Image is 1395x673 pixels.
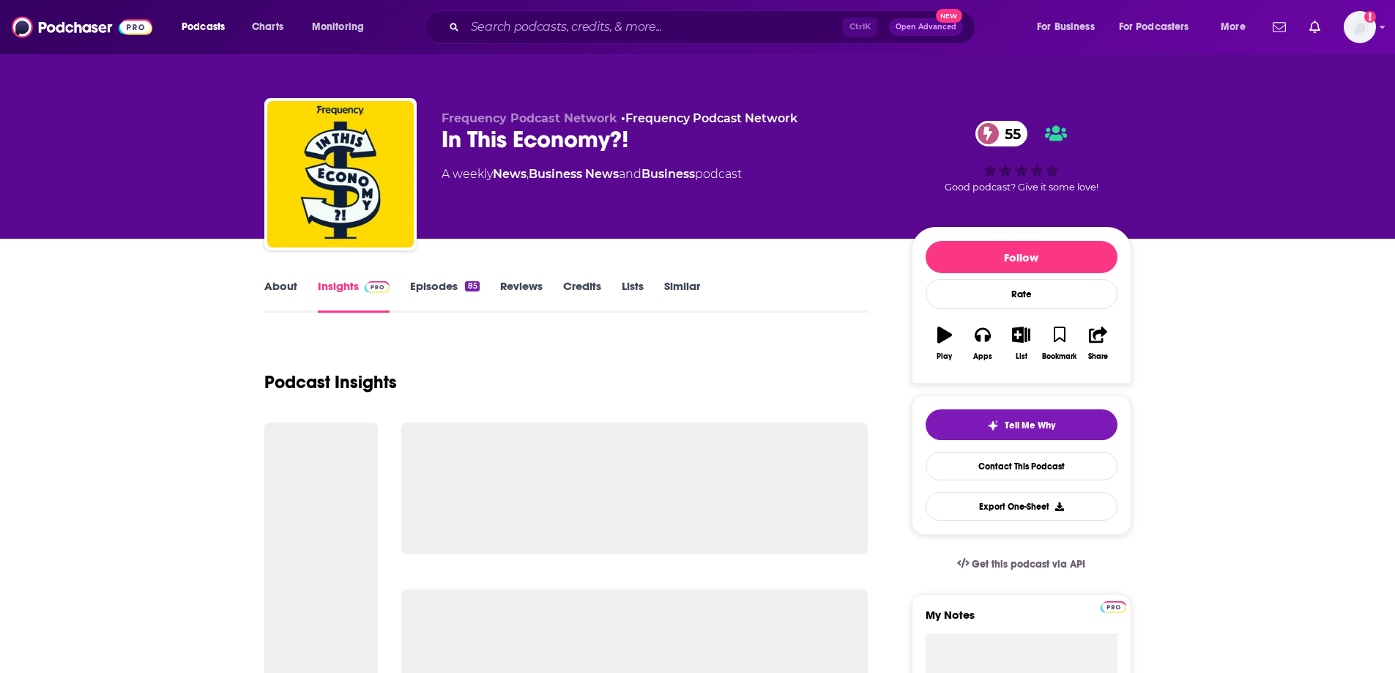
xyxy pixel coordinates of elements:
img: Podchaser Pro [1101,601,1126,613]
span: For Business [1037,17,1095,37]
img: User Profile [1344,11,1376,43]
img: Podchaser - Follow, Share and Rate Podcasts [12,13,152,41]
button: open menu [171,15,244,39]
button: Share [1079,317,1117,370]
span: Logged in as amaclellan [1344,11,1376,43]
div: Apps [973,352,992,361]
a: Credits [563,279,601,313]
div: Rate [926,279,1117,309]
div: Bookmark [1042,352,1076,361]
span: Ctrl K [843,18,877,37]
span: Charts [252,17,283,37]
button: Apps [964,317,1002,370]
span: • [621,111,797,125]
a: News [493,167,527,181]
span: 55 [990,121,1028,146]
a: Episodes85 [410,279,479,313]
button: open menu [1027,15,1113,39]
a: Contact This Podcast [926,452,1117,480]
svg: Add a profile image [1364,11,1376,23]
div: Play [937,352,952,361]
button: Open AdvancedNew [889,18,963,36]
a: Similar [664,279,700,313]
div: List [1016,352,1027,361]
label: My Notes [926,608,1117,633]
a: InsightsPodchaser Pro [318,279,390,313]
a: Frequency Podcast Network [625,111,797,125]
img: tell me why sparkle [987,420,999,431]
span: Get this podcast via API [972,558,1085,570]
button: open menu [302,15,383,39]
span: For Podcasters [1119,17,1189,37]
span: , [527,167,529,181]
div: A weekly podcast [442,166,742,183]
span: Podcasts [182,17,225,37]
span: Open Advanced [896,23,956,31]
div: Search podcasts, credits, & more... [439,10,989,44]
a: About [264,279,297,313]
a: Lists [622,279,644,313]
button: open menu [1210,15,1264,39]
a: Show notifications dropdown [1303,15,1326,40]
span: and [619,167,641,181]
span: Good podcast? Give it some love! [945,182,1098,193]
a: Get this podcast via API [945,546,1098,582]
img: Podchaser Pro [365,281,390,293]
button: Bookmark [1041,317,1079,370]
span: Monitoring [312,17,364,37]
h1: Podcast Insights [264,371,397,393]
span: Frequency Podcast Network [442,111,617,125]
button: Follow [926,241,1117,273]
a: Show notifications dropdown [1267,15,1292,40]
a: Pro website [1101,599,1126,613]
img: In This Economy?! [267,101,414,248]
a: Business [641,167,695,181]
span: New [936,9,962,23]
input: Search podcasts, credits, & more... [465,15,843,39]
button: Show profile menu [1344,11,1376,43]
a: 55 [975,121,1028,146]
a: Business News [529,167,619,181]
a: Charts [242,15,292,39]
div: 55Good podcast? Give it some love! [912,111,1131,202]
div: Share [1088,352,1108,361]
span: Tell Me Why [1005,420,1055,431]
button: Play [926,317,964,370]
button: open menu [1109,15,1210,39]
button: tell me why sparkleTell Me Why [926,409,1117,440]
button: Export One-Sheet [926,492,1117,521]
a: Reviews [500,279,543,313]
button: List [1002,317,1040,370]
div: 85 [465,281,479,291]
span: More [1221,17,1246,37]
